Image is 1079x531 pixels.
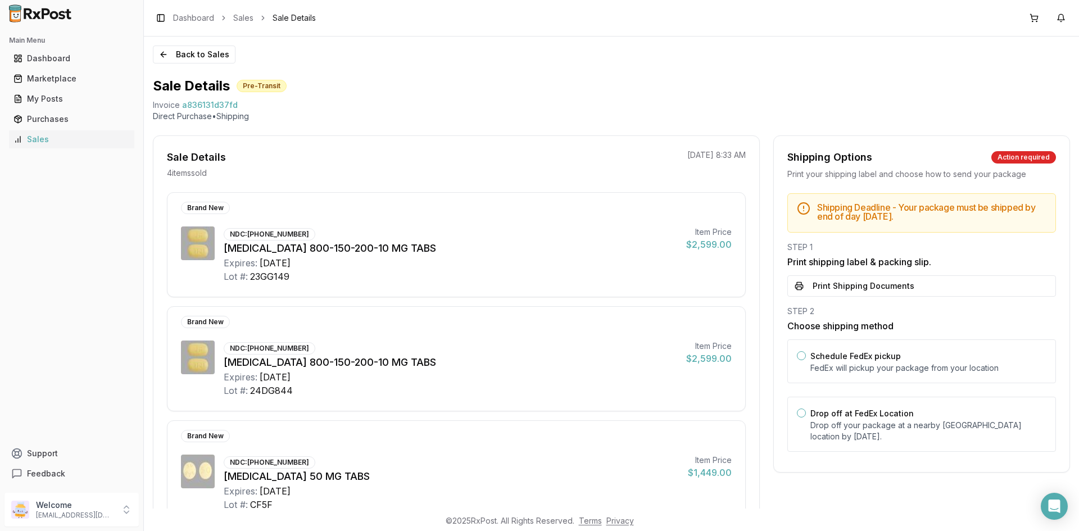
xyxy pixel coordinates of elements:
div: Expires: [224,484,257,498]
p: Welcome [36,500,114,511]
div: Pre-Transit [237,80,287,92]
div: Shipping Options [787,149,872,165]
img: User avatar [11,501,29,519]
p: 4 item s sold [167,167,207,179]
div: Lot #: [224,384,248,397]
div: [DATE] [260,370,291,384]
button: Support [4,443,139,464]
a: My Posts [9,89,134,109]
div: Dashboard [13,53,130,64]
div: STEP 2 [787,306,1056,317]
button: My Posts [4,90,139,108]
span: Sale Details [273,12,316,24]
div: NDC: [PHONE_NUMBER] [224,456,315,469]
div: [MEDICAL_DATA] 800-150-200-10 MG TABS [224,355,677,370]
a: Privacy [606,516,634,525]
button: Feedback [4,464,139,484]
img: Symtuza 800-150-200-10 MG TABS [181,341,215,374]
button: Purchases [4,110,139,128]
button: Marketplace [4,70,139,88]
div: 23GG149 [250,270,289,283]
button: Sales [4,130,139,148]
div: Brand New [181,430,230,442]
div: $2,599.00 [686,238,732,251]
img: Symtuza 800-150-200-10 MG TABS [181,226,215,260]
div: Brand New [181,202,230,214]
a: Marketplace [9,69,134,89]
div: Item Price [688,455,732,466]
div: Brand New [181,316,230,328]
div: NDC: [PHONE_NUMBER] [224,342,315,355]
h1: Sale Details [153,77,230,95]
a: Dashboard [9,48,134,69]
div: Lot #: [224,498,248,511]
p: [EMAIL_ADDRESS][DOMAIN_NAME] [36,511,114,520]
h3: Print shipping label & packing slip. [787,255,1056,269]
p: FedEx will pickup your package from your location [810,362,1046,374]
div: Expires: [224,370,257,384]
div: [DATE] [260,484,291,498]
div: $2,599.00 [686,352,732,365]
div: Item Price [686,226,732,238]
button: Back to Sales [153,46,235,63]
div: Invoice [153,99,180,111]
a: Sales [9,129,134,149]
button: Print Shipping Documents [787,275,1056,297]
div: 24DG844 [250,384,293,397]
div: $1,449.00 [688,466,732,479]
a: Purchases [9,109,134,129]
div: Item Price [686,341,732,352]
p: Direct Purchase • Shipping [153,111,1070,122]
div: STEP 1 [787,242,1056,253]
a: Dashboard [173,12,214,24]
div: Print your shipping label and choose how to send your package [787,169,1056,180]
div: My Posts [13,93,130,105]
label: Drop off at FedEx Location [810,409,914,418]
p: Drop off your package at a nearby [GEOGRAPHIC_DATA] location by [DATE] . [810,420,1046,442]
div: [MEDICAL_DATA] 800-150-200-10 MG TABS [224,240,677,256]
div: Lot #: [224,270,248,283]
div: [MEDICAL_DATA] 50 MG TABS [224,469,679,484]
button: Dashboard [4,49,139,67]
div: Purchases [13,114,130,125]
label: Schedule FedEx pickup [810,351,901,361]
div: Action required [991,151,1056,164]
h5: Shipping Deadline - Your package must be shipped by end of day [DATE] . [817,203,1046,221]
div: Open Intercom Messenger [1041,493,1068,520]
span: a836131d37fd [182,99,238,111]
div: Expires: [224,256,257,270]
h2: Main Menu [9,36,134,45]
p: [DATE] 8:33 AM [687,149,746,161]
a: Sales [233,12,253,24]
span: Feedback [27,468,65,479]
div: [DATE] [260,256,291,270]
h3: Choose shipping method [787,319,1056,333]
img: RxPost Logo [4,4,76,22]
div: Sale Details [167,149,226,165]
div: NDC: [PHONE_NUMBER] [224,228,315,240]
nav: breadcrumb [173,12,316,24]
div: Sales [13,134,130,145]
img: Tivicay 50 MG TABS [181,455,215,488]
div: CF5F [250,498,273,511]
a: Terms [579,516,602,525]
div: Marketplace [13,73,130,84]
